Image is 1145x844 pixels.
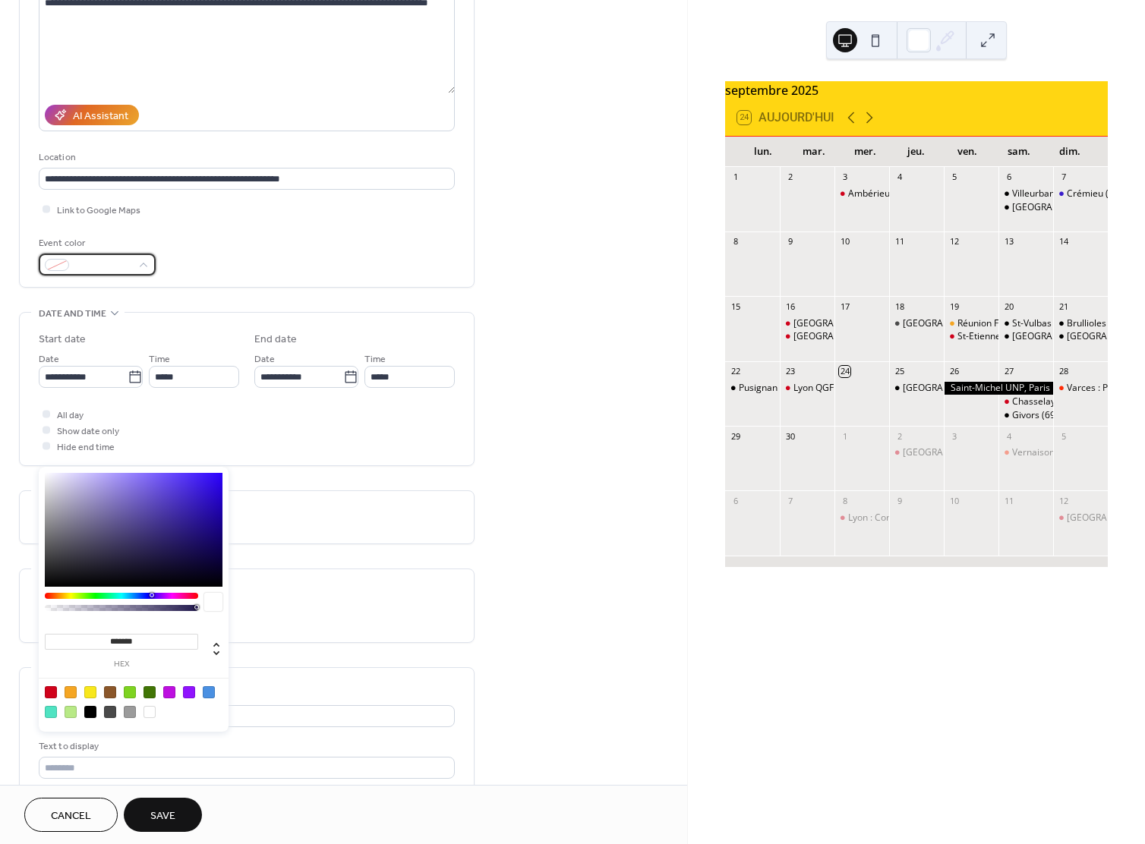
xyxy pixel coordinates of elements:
div: septembre 2025 [725,81,1108,99]
div: Lyon : Conférence désinformation [848,512,991,524]
span: Link to Google Maps [57,203,140,219]
div: [GEOGRAPHIC_DATA]. [GEOGRAPHIC_DATA] [793,330,982,343]
div: #F8E71C [84,686,96,698]
div: 15 [730,301,741,312]
div: #50E3C2 [45,706,57,718]
div: 14 [1058,236,1069,247]
div: Lyon : Journée Patrimoine [998,330,1053,343]
span: All day [57,408,84,424]
div: 27 [1003,366,1014,377]
div: 12 [1058,495,1069,506]
div: Lyon QGF : aubade [793,382,872,395]
div: [GEOGRAPHIC_DATA] : Bazeilles [903,317,1039,330]
div: Lyon : Conférence désinformation [834,512,889,524]
div: Lyon. Montluc [780,330,834,343]
div: End date [254,332,297,348]
div: #D0021B [45,686,57,698]
div: Givors (69):Harkis [998,409,1053,422]
div: 5 [948,172,960,183]
div: 8 [730,236,741,247]
div: 25 [894,366,905,377]
div: Villeurbanne (69) Libération [998,187,1053,200]
div: 8 [839,495,850,506]
div: 10 [839,236,850,247]
div: 1 [730,172,741,183]
div: #FFFFFF [144,706,156,718]
div: Ambérieu (01) Prise de commandement [848,187,1017,200]
div: Vernaison (69) Saint-Michel [998,446,1053,459]
div: 4 [1003,430,1014,442]
button: AI Assistant [45,105,139,125]
div: 4 [894,172,905,183]
div: 1 [839,430,850,442]
div: 9 [894,495,905,506]
div: 17 [839,301,850,312]
div: 13 [1003,236,1014,247]
span: Date [254,351,275,367]
div: Ambérieu (01) Prise de commandement [834,187,889,200]
div: 29 [730,430,741,442]
div: Lyon QGF : aubade [780,382,834,395]
div: Event color [39,235,153,251]
span: Hide end time [57,439,115,455]
div: URL [39,687,452,703]
div: #B8E986 [65,706,77,718]
div: Text to display [39,738,452,754]
div: [GEOGRAPHIC_DATA]. Aviation [793,317,924,330]
div: #7ED321 [124,686,136,698]
div: Givors (69):[PERSON_NAME] [1012,409,1132,422]
div: Lyon : Journées patrimoine [1053,330,1108,343]
div: #000000 [84,706,96,718]
div: 9 [784,236,796,247]
div: #8B572A [104,686,116,698]
span: Time [364,351,386,367]
span: Time [149,351,170,367]
div: Réunion FARAC [957,317,1022,330]
div: sam. [993,137,1044,167]
div: 16 [784,301,796,312]
div: 23 [784,366,796,377]
div: Lyon. Dédicace [889,446,944,459]
div: St-Vulbas (01) : Passeurs du clair de lune [998,317,1053,330]
div: mar. [788,137,839,167]
div: 6 [730,495,741,506]
div: #F5A623 [65,686,77,698]
div: dim. [1045,137,1096,167]
span: Show date only [57,424,119,439]
div: #417505 [144,686,156,698]
div: #9B9B9B [124,706,136,718]
div: 22 [730,366,741,377]
div: #9013FE [183,686,195,698]
div: Chasselay (69) Tata sénégalais [998,395,1053,408]
span: Save [150,808,175,824]
span: Cancel [51,808,91,824]
div: 11 [894,236,905,247]
div: #4A90E2 [203,686,215,698]
div: 3 [948,430,960,442]
label: hex [45,660,198,669]
div: Varces : Passation de commandement 7ème BCA [1053,382,1108,395]
div: mer. [840,137,891,167]
div: [GEOGRAPHIC_DATA] : Harkis [903,382,1029,395]
div: #4A4A4A [104,706,116,718]
div: 18 [894,301,905,312]
div: Saint-Michel UNP, Paris [944,382,1053,395]
span: Date and time [39,306,106,322]
div: 24 [839,366,850,377]
div: Réunion FARAC [944,317,998,330]
div: Brullioles (69). Repas Légion [1053,317,1108,330]
button: Save [124,798,202,832]
div: 12 [948,236,960,247]
div: 7 [784,495,796,506]
button: Cancel [24,798,118,832]
div: 5 [1058,430,1069,442]
div: Lyon : Harkis [889,382,944,395]
div: Villeurbanne (69) Libération [1012,187,1129,200]
div: Crémieu (38) :Bourse Armes [1053,187,1108,200]
div: 19 [948,301,960,312]
div: 6 [1003,172,1014,183]
div: 10 [948,495,960,506]
div: jeu. [891,137,942,167]
div: 20 [1003,301,1014,312]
